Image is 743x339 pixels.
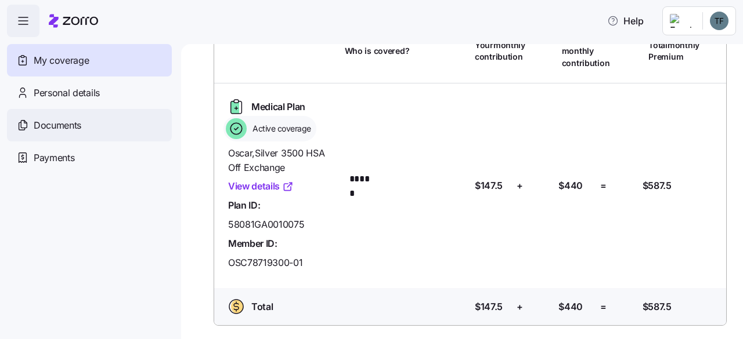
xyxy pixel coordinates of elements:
span: $147.5 [475,300,503,314]
a: Documents [7,109,172,141]
span: Employer's monthly contribution [562,34,610,69]
a: Personal details [7,76,172,109]
span: Oscar , Silver 3500 HSA Off Exchange [228,146,336,175]
span: Documents [34,118,81,133]
span: Member ID: [228,236,277,251]
span: My coverage [34,53,89,68]
a: View details [228,179,294,194]
span: Who is covered? [345,45,410,57]
span: 58081GA0010075 [228,217,305,232]
span: = [600,178,607,193]
a: Payments [7,141,172,174]
span: Help [607,14,644,28]
span: Payments [34,151,74,165]
span: + [517,300,523,314]
span: Total monthly Premium [648,39,699,63]
span: $440 [558,300,583,314]
button: Help [598,9,653,32]
img: efba2491e83d2947203ac56e98fc7221 [710,12,728,30]
span: OSC78719300-01 [228,256,303,270]
span: Plan ID: [228,198,260,213]
span: = [600,300,607,314]
span: Active coverage [249,123,311,134]
span: $587.5 [643,178,672,193]
span: Your monthly contribution [475,39,525,63]
span: $587.5 [643,300,672,314]
span: Personal details [34,86,100,100]
span: Medical Plan [251,100,305,114]
span: Total [251,300,273,314]
span: + [517,178,523,193]
span: $147.5 [475,178,503,193]
a: My coverage [7,44,172,76]
img: Employer logo [670,14,693,28]
span: $440 [558,178,583,193]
